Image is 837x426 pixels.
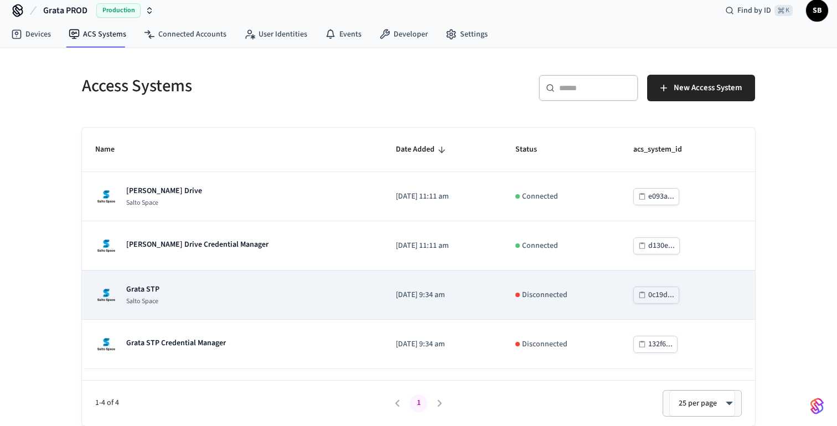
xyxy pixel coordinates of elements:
[737,5,771,16] span: Find by ID
[2,24,60,44] a: Devices
[716,1,802,20] div: Find by ID⌘ K
[235,24,316,44] a: User Identities
[633,141,696,158] span: acs_system_id
[43,4,87,17] span: Grata PROD
[396,141,449,158] span: Date Added
[669,390,735,417] div: 25 per page
[95,397,387,409] span: 1-4 of 4
[648,337,673,351] div: 132f6...
[126,199,202,207] p: Salto Space
[82,128,755,369] table: sticky table
[633,336,678,353] button: 132f6...
[396,240,489,252] p: [DATE] 11:11 am
[126,185,202,196] p: [PERSON_NAME] Drive
[648,239,675,253] div: d130e...
[95,141,129,158] span: Name
[96,3,141,18] span: Production
[387,394,450,412] nav: pagination navigation
[810,397,824,415] img: SeamLogoGradient.69752ec5.svg
[126,297,159,306] p: Salto Space
[807,1,827,20] span: SB
[126,239,268,250] p: [PERSON_NAME] Drive Credential Manager
[774,5,793,16] span: ⌘ K
[522,339,567,350] p: Disconnected
[410,394,427,412] button: page 1
[396,191,489,202] p: [DATE] 11:11 am
[647,75,755,101] button: New Access System
[95,284,117,306] img: Salto Space Logo
[370,24,437,44] a: Developer
[95,185,117,207] img: Salto Space Logo
[633,188,679,205] button: e093a...
[522,240,558,252] p: Connected
[126,337,226,349] p: Grata STP Credential Manager
[522,191,558,202] p: Connected
[515,141,551,158] span: Status
[95,333,117,355] img: Salto Space Logo
[82,75,412,97] h5: Access Systems
[674,81,742,95] span: New Access System
[95,235,117,257] img: Salto Space Logo
[135,24,235,44] a: Connected Accounts
[437,24,497,44] a: Settings
[396,339,489,350] p: [DATE] 9:34 am
[522,289,567,301] p: Disconnected
[648,288,674,302] div: 0c19d...
[316,24,370,44] a: Events
[60,24,135,44] a: ACS Systems
[633,287,679,304] button: 0c19d...
[396,289,489,301] p: [DATE] 9:34 am
[648,190,674,204] div: e093a...
[126,284,159,295] p: Grata STP
[633,237,680,254] button: d130e...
